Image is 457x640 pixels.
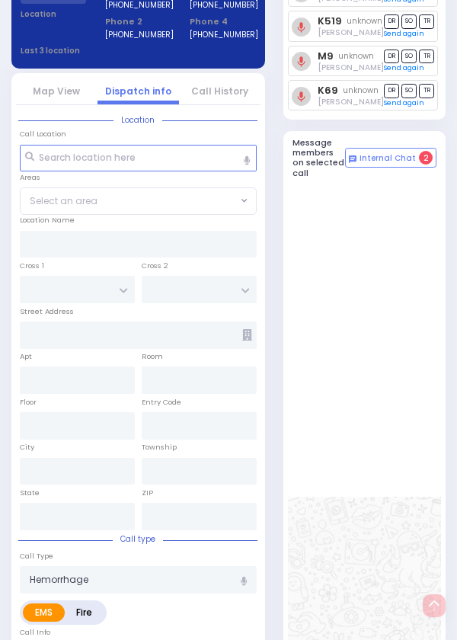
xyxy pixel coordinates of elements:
[384,29,424,38] a: Send again
[191,85,248,98] a: Call History
[20,215,75,226] label: Location Name
[419,14,434,29] span: TR
[105,29,174,40] label: [PHONE_NUMBER]
[30,194,97,208] span: Select an area
[384,98,424,107] a: Send again
[105,85,171,98] a: Dispatch info
[105,15,171,28] span: Phone 2
[113,114,162,126] span: Location
[142,488,153,498] label: ZIP
[20,488,40,498] label: State
[20,351,32,362] label: Apt
[190,15,255,28] span: Phone 4
[318,96,384,107] span: Yoel Mayer Goldberger
[64,603,104,622] label: Fire
[401,14,417,29] span: SO
[20,145,257,172] input: Search location here
[384,14,399,29] span: DR
[20,129,66,139] label: Call Location
[20,442,34,453] label: City
[23,603,65,622] label: EMS
[142,442,177,453] label: Township
[318,85,338,96] a: K69
[21,45,138,56] label: Last 3 location
[384,84,399,98] span: DR
[142,351,163,362] label: Room
[21,8,86,20] label: Location
[384,50,399,64] span: DR
[338,50,374,62] span: unknown
[318,15,342,27] a: K519
[242,329,252,341] span: Other building occupants
[20,627,50,638] label: Call Info
[318,27,384,38] span: Aron Spielman
[347,15,382,27] span: unknown
[419,151,433,165] span: 2
[419,50,434,64] span: TR
[419,84,434,98] span: TR
[20,306,74,317] label: Street Address
[318,62,384,73] span: Abraham Schwartz
[384,63,424,72] a: Send again
[190,29,258,40] label: [PHONE_NUMBER]
[113,533,163,545] span: Call type
[318,50,334,62] a: M9
[20,397,37,408] label: Floor
[360,153,416,164] span: Internal Chat
[292,138,345,178] h5: Message members on selected call
[401,50,417,64] span: SO
[33,85,80,98] a: Map View
[343,85,379,96] span: unknown
[349,155,356,163] img: comment-alt.png
[142,397,181,408] label: Entry Code
[401,84,417,98] span: SO
[142,261,168,271] label: Cross 2
[20,261,44,271] label: Cross 1
[345,148,436,168] button: Internal Chat 2
[20,172,40,183] label: Areas
[20,551,53,562] label: Call Type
